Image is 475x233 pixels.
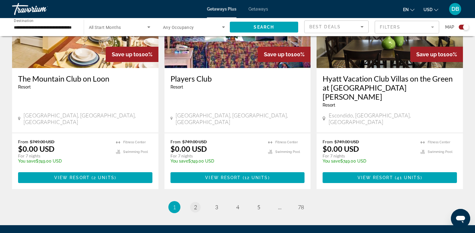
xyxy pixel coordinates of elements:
mat-select: Sort by [309,23,364,30]
span: 3 [215,204,218,210]
span: View Resort [54,175,90,180]
div: 100% [106,47,158,62]
span: From [18,139,28,144]
span: Swimming Pool [275,150,300,154]
span: Swimming Pool [123,150,148,154]
span: ... [278,204,282,210]
span: 78 [298,204,304,210]
span: [GEOGRAPHIC_DATA], [GEOGRAPHIC_DATA], [GEOGRAPHIC_DATA] [176,112,305,125]
button: Change language [403,5,414,14]
span: ( ) [241,175,270,180]
button: Change currency [423,5,438,14]
p: $749.00 USD [323,159,414,163]
span: Best Deals [309,24,341,29]
a: Players Club [170,74,305,83]
a: Getaways Plus [207,7,236,11]
span: USD [423,7,433,12]
span: $749.00 USD [30,139,55,144]
p: $0.00 USD [323,144,359,153]
span: 2 units [93,175,114,180]
span: All Start Months [89,25,121,30]
span: View Resort [205,175,241,180]
span: $749.00 USD [182,139,207,144]
span: Map [445,23,454,31]
span: 1 [173,204,176,210]
span: 12 units [245,175,268,180]
span: $749.00 USD [334,139,359,144]
iframe: Button to launch messaging window [451,209,470,228]
div: 100% [258,47,311,62]
span: Save up to [112,51,139,57]
span: Swimming Pool [428,150,452,154]
span: Save up to [416,51,443,57]
nav: Pagination [12,201,463,213]
span: 2 [194,204,197,210]
span: Any Occupancy [163,25,194,30]
button: Search [230,22,298,33]
span: Fitness Center [428,140,450,144]
p: For 7 nights [170,153,262,159]
span: From [323,139,333,144]
span: ( ) [90,175,116,180]
span: Resort [18,85,31,89]
span: Resort [323,103,335,107]
span: You save [323,159,340,163]
p: $0.00 USD [170,144,207,153]
span: Fitness Center [123,140,146,144]
button: User Menu [447,3,463,15]
button: View Resort(12 units) [170,172,305,183]
span: 4 [236,204,239,210]
span: Destination [14,18,33,23]
a: Getaways [248,7,268,11]
p: $0.00 USD [18,144,55,153]
button: Filter [375,20,439,34]
div: 100% [410,47,463,62]
span: Resort [170,85,183,89]
span: en [403,7,409,12]
button: View Resort(41 units) [323,172,457,183]
a: Travorium [12,1,72,17]
a: Hyatt Vacation Club Villas on the Green at [GEOGRAPHIC_DATA][PERSON_NAME] [323,74,457,101]
span: [GEOGRAPHIC_DATA], [GEOGRAPHIC_DATA], [GEOGRAPHIC_DATA] [23,112,152,125]
span: Escondido, [GEOGRAPHIC_DATA], [GEOGRAPHIC_DATA] [329,112,457,125]
p: For 7 nights [18,153,110,159]
p: $749.00 USD [170,159,262,163]
p: $749.00 USD [18,159,110,163]
span: 5 [257,204,260,210]
span: DB [452,6,459,12]
span: 41 units [397,175,420,180]
span: Save up to [264,51,291,57]
a: The Mountain Club on Loon [18,74,152,83]
span: You save [170,159,188,163]
p: For 7 nights [323,153,414,159]
span: You save [18,159,36,163]
span: ( ) [393,175,422,180]
button: View Resort(2 units) [18,172,152,183]
span: Search [254,25,274,30]
span: View Resort [358,175,393,180]
span: Fitness Center [275,140,298,144]
span: From [170,139,181,144]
